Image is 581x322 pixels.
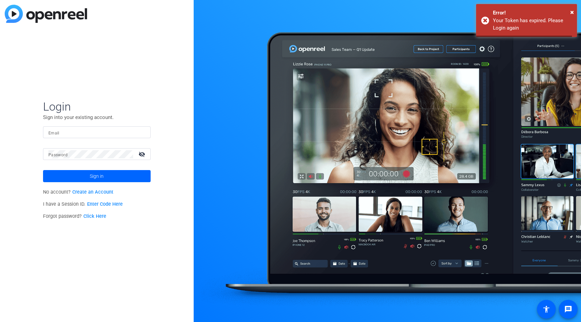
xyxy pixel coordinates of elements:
[43,114,151,121] p: Sign into your existing account.
[564,305,572,313] mat-icon: message
[43,189,113,195] span: No account?
[48,131,60,135] mat-label: Email
[43,170,151,182] button: Sign in
[134,149,151,159] mat-icon: visibility_off
[43,99,151,114] span: Login
[43,213,106,219] span: Forgot password?
[493,9,572,17] div: Error!
[48,128,145,136] input: Enter Email Address
[493,17,572,32] div: Your Token has expired. Please Login again
[570,7,574,17] button: Close
[87,201,123,207] a: Enter Code Here
[83,213,106,219] a: Click Here
[5,5,87,23] img: blue-gradient.svg
[90,168,104,185] span: Sign in
[72,189,113,195] a: Create an Account
[570,8,574,16] span: ×
[43,201,123,207] span: I have a Session ID.
[48,153,68,157] mat-label: Password
[542,305,550,313] mat-icon: accessibility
